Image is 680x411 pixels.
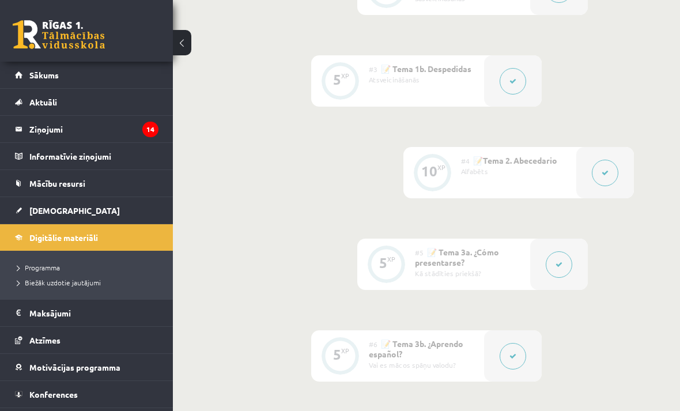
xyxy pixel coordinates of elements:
span: Atzīmes [29,335,61,345]
a: Maksājumi [15,300,158,326]
span: [DEMOGRAPHIC_DATA] [29,205,120,216]
span: #3 [369,65,377,74]
span: #6 [369,340,377,349]
div: 5 [379,258,387,268]
a: Motivācijas programma [15,354,158,380]
span: Konferences [29,389,78,399]
legend: Maksājumi [29,300,158,326]
div: 5 [333,349,341,360]
span: Aktuāli [29,97,57,107]
div: 5 [333,74,341,85]
div: XP [387,256,395,262]
span: #4 [461,156,470,165]
div: 10 [421,166,437,176]
span: Programma [17,263,60,272]
a: Biežāk uzdotie jautājumi [17,277,161,288]
span: Mācību resursi [29,178,85,188]
a: Aktuāli [15,89,158,115]
a: Atzīmes [15,327,158,353]
a: Konferences [15,381,158,408]
legend: Informatīvie ziņojumi [29,143,158,169]
a: Mācību resursi [15,170,158,197]
div: Alfabēts [461,166,568,176]
span: Digitālie materiāli [29,232,98,243]
span: Biežāk uzdotie jautājumi [17,278,101,287]
div: Vai es mācos spāņu valodu? [369,360,475,370]
span: 📝 Tema 3a. ¿Cómo presentarse? [415,247,499,267]
span: 📝 Tema 3b. ¿Aprendo español? [369,338,463,359]
a: Programma [17,262,161,273]
a: Ziņojumi14 [15,116,158,142]
div: XP [437,164,445,171]
i: 14 [142,122,158,137]
div: Atsveicināšanās [369,74,475,85]
span: Motivācijas programma [29,362,120,372]
span: 📝Tema 2. Abecedario [473,155,557,165]
span: Sākums [29,70,59,80]
a: Rīgas 1. Tālmācības vidusskola [13,20,105,49]
span: #5 [415,248,424,257]
a: [DEMOGRAPHIC_DATA] [15,197,158,224]
a: Sākums [15,62,158,88]
div: Kā stādīties priekšā? [415,268,522,278]
a: Digitālie materiāli [15,224,158,251]
a: Informatīvie ziņojumi [15,143,158,169]
div: XP [341,73,349,79]
span: 📝 Tema 1b. Despedidas [381,63,471,74]
legend: Ziņojumi [29,116,158,142]
div: XP [341,348,349,354]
